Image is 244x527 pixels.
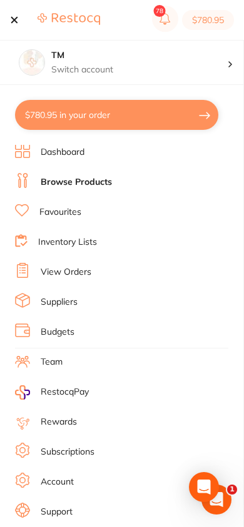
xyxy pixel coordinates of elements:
img: TM [19,50,44,75]
span: 1 [227,485,237,495]
a: Browse Products [41,176,112,189]
a: Support [41,506,73,518]
a: Subscriptions [41,446,94,458]
button: $780.95 [182,10,234,30]
a: Dashboard [41,146,84,159]
a: View Orders [41,266,91,278]
span: RestocqPay [41,386,89,398]
img: RestocqPay [15,385,30,400]
a: Restocq Logo [38,12,100,27]
button: $780.95 in your order [15,100,218,130]
h4: TM [51,49,227,62]
a: Budgets [41,326,74,338]
img: Restocq Logo [38,12,100,26]
a: Suppliers [41,296,78,308]
div: Open Intercom Messenger [189,472,219,502]
a: Favourites [39,206,81,219]
a: Account [41,476,74,488]
a: Inventory Lists [38,236,97,249]
p: Switch account [51,64,227,76]
a: Rewards [41,416,77,428]
a: Team [41,356,63,368]
a: RestocqPay [15,385,89,400]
